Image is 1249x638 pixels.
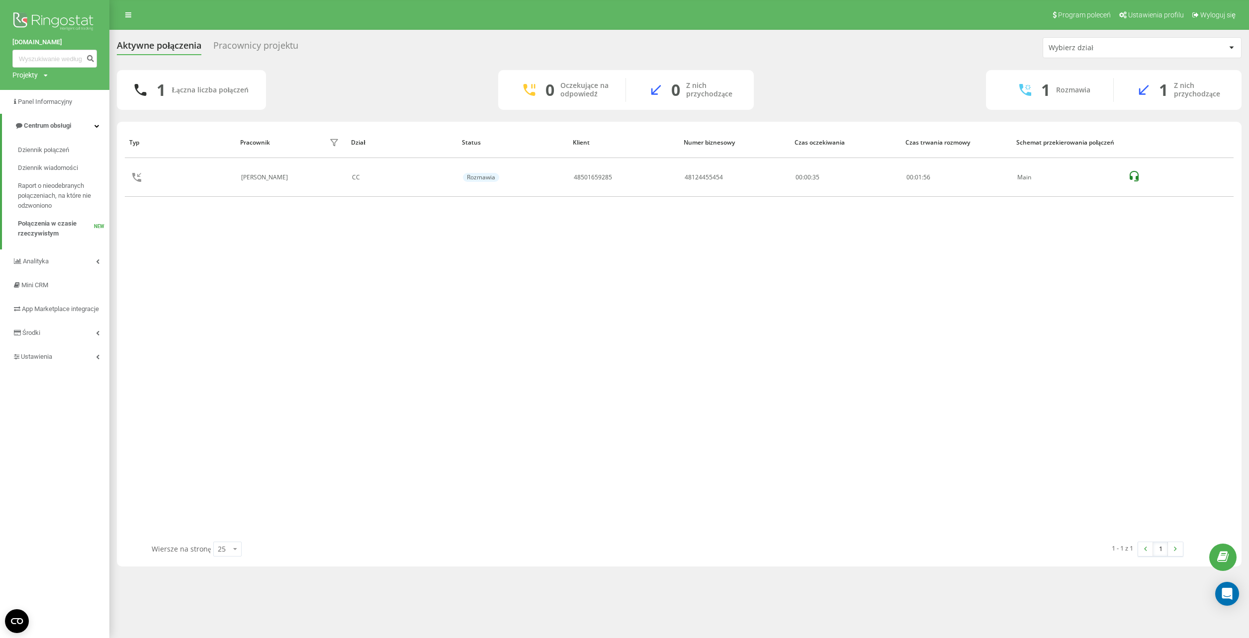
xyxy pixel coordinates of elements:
input: Wyszukiwanie według numeru [12,50,97,68]
div: Numer biznesowy [684,139,785,146]
div: 0 [545,80,554,99]
span: Dziennik wiadomości [18,163,78,173]
div: 25 [218,544,226,554]
div: Z nich przychodzące [686,81,739,98]
span: Wiersze na stronę [152,544,211,554]
div: Typ [129,139,231,146]
span: Środki [22,329,40,336]
div: Main [1017,174,1117,181]
a: 1 [1153,542,1168,556]
div: 1 - 1 z 1 [1112,543,1133,553]
div: 48501659285 [574,174,612,181]
span: Wyloguj się [1200,11,1236,19]
a: [DOMAIN_NAME] [12,37,97,47]
div: Klient [573,139,674,146]
div: Pracownicy projektu [213,40,298,56]
div: Dział [351,139,452,146]
div: Open Intercom Messenger [1215,582,1239,606]
div: Z nich przychodzące [1174,81,1227,98]
span: App Marketplace integracje [22,305,99,313]
a: Dziennik wiadomości [18,159,109,177]
span: Analityka [23,257,49,265]
span: Połączenia w czasie rzeczywistym [18,219,94,239]
div: Pracownik [240,139,270,146]
div: 1 [157,80,166,99]
div: Projekty [12,70,38,80]
div: Schemat przekierowania połączeń [1016,139,1118,146]
div: 00:00:35 [796,174,895,181]
div: : : [906,174,930,181]
div: 0 [671,80,680,99]
div: 48124455454 [685,174,723,181]
span: Panel Informacyjny [18,98,72,105]
span: 01 [915,173,922,181]
div: Wybierz dział [1049,44,1167,52]
span: Dziennik połączeń [18,145,69,155]
a: Centrum obsługi [2,114,109,138]
div: Rozmawia [463,173,499,182]
div: [PERSON_NAME] [241,174,290,181]
button: Open CMP widget [5,609,29,633]
span: 56 [923,173,930,181]
a: Raport o nieodebranych połączeniach, na które nie odzwoniono [18,177,109,215]
a: Dziennik połączeń [18,141,109,159]
img: Ringostat logo [12,10,97,35]
span: Ustawienia [21,353,52,360]
div: Rozmawia [1056,86,1090,94]
div: 1 [1159,80,1168,99]
span: Raport o nieodebranych połączeniach, na które nie odzwoniono [18,181,104,211]
a: Połączenia w czasie rzeczywistymNEW [18,215,109,242]
span: Ustawienia profilu [1128,11,1184,19]
div: Status [462,139,563,146]
div: 1 [1041,80,1050,99]
span: Mini CRM [21,281,48,289]
div: Czas oczekiwania [795,139,896,146]
div: Łączna liczba połączeń [172,86,248,94]
div: Czas trwania rozmowy [905,139,1007,146]
span: Program poleceń [1058,11,1111,19]
span: 00 [906,173,913,181]
div: CC [352,174,452,181]
span: Centrum obsługi [24,122,71,129]
div: Oczekujące na odpowiedź [560,81,611,98]
div: Aktywne połączenia [117,40,201,56]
